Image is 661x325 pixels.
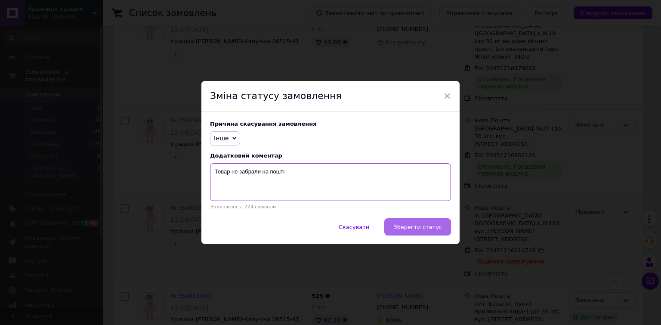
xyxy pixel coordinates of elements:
span: Інше [214,135,229,142]
div: Причина скасування замовлення [210,121,451,127]
p: Залишилось: 224 символи [210,204,451,210]
button: Скасувати [330,218,378,235]
span: Зберегти статус [393,224,442,230]
div: Додатковий коментар [210,152,451,159]
span: Скасувати [339,224,369,230]
span: × [443,89,451,103]
div: Зміна статусу замовлення [201,81,460,112]
button: Зберегти статус [384,218,451,235]
textarea: Товар не забрали на пошті [210,163,451,201]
